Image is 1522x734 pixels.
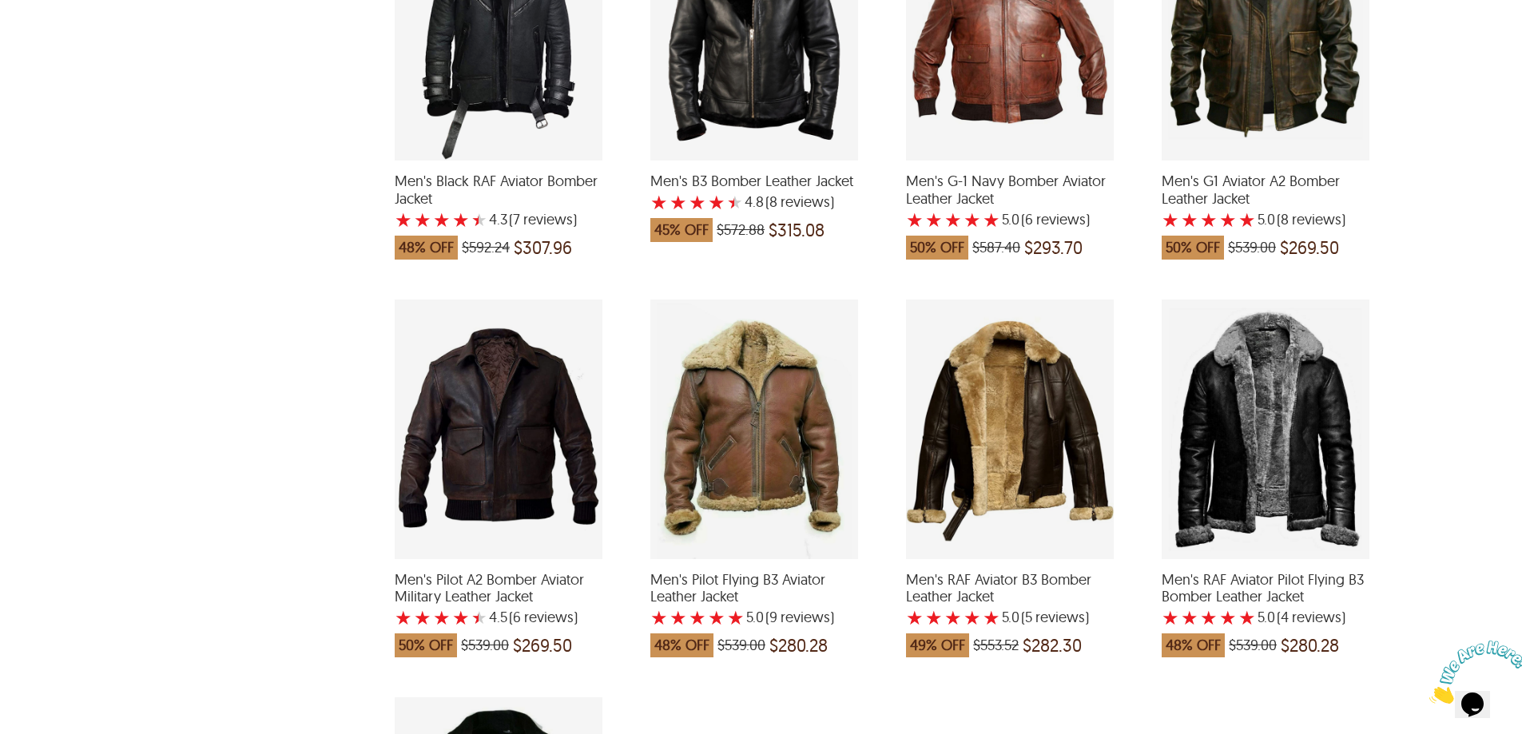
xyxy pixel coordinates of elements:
span: reviews [520,212,573,228]
label: 3 rating [1200,609,1218,625]
span: ) [509,609,578,625]
label: 4 rating [708,194,725,210]
a: Men's B3 Bomber Leather Jacket with a 4.75 Star Rating 8 Product Review which was at a price of $... [650,150,858,250]
span: 48% OFF [1162,633,1225,657]
a: Men's G-1 Navy Bomber Aviator Leather Jacket with a 5 Star Rating 6 Product Review which was at a... [906,150,1114,267]
span: reviews [1289,609,1341,625]
label: 4 rating [452,212,470,228]
label: 5 rating [471,212,487,228]
label: 5.0 [1002,212,1019,228]
label: 2 rating [1181,609,1198,625]
label: 5 rating [983,212,1000,228]
span: Men's RAF Aviator B3 Bomber Leather Jacket [906,571,1114,605]
span: $307.96 [514,240,572,256]
span: $282.30 [1023,637,1082,653]
span: ) [1277,609,1345,625]
span: (6 [509,609,521,625]
label: 5.0 [1002,609,1019,625]
span: (9 [765,609,777,625]
span: $553.52 [973,637,1019,653]
a: Men's RAF Aviator Pilot Flying B3 Bomber Leather Jacket with a 5 Star Rating 4 Product Review whi... [1162,549,1369,665]
a: Men's Black RAF Aviator Bomber Jacket with a 4.285714285714286 Star Rating 7 Product Review which... [395,150,602,267]
label: 4 rating [964,609,981,625]
label: 5.0 [1258,212,1275,228]
label: 5 rating [983,609,1000,625]
span: $280.28 [769,637,828,653]
label: 5 rating [1238,609,1256,625]
label: 4 rating [452,609,470,625]
label: 1 rating [1162,609,1179,625]
span: 48% OFF [650,633,713,657]
span: Men's Pilot Flying B3 Aviator Leather Jacket [650,571,858,605]
span: $539.00 [1229,637,1277,653]
span: $539.00 [717,637,765,653]
span: Men's G-1 Navy Bomber Aviator Leather Jacket [906,173,1114,207]
label: 3 rating [944,609,962,625]
span: $592.24 [462,240,510,256]
label: 2 rating [925,212,943,228]
label: 4.3 [489,212,507,228]
span: ) [765,609,834,625]
span: $587.40 [972,240,1020,256]
label: 5.0 [1258,609,1275,625]
label: 4 rating [1219,212,1237,228]
img: Chat attention grabber [6,6,105,69]
a: Men's Pilot A2 Bomber Aviator Military Leather Jacket with a 4.5 Star Rating 6 Product Review whi... [395,549,602,665]
label: 4 rating [1219,609,1237,625]
a: Men's RAF Aviator B3 Bomber Leather Jacket with a 5 Star Rating 5 Product Review which was at a p... [906,549,1114,665]
label: 5 rating [471,609,487,625]
label: 1 rating [395,609,412,625]
label: 2 rating [670,194,687,210]
span: ) [509,212,577,228]
span: Men's RAF Aviator Pilot Flying B3 Bomber Leather Jacket [1162,571,1369,605]
span: ) [1021,212,1090,228]
label: 3 rating [944,212,962,228]
label: 2 rating [414,609,431,625]
span: reviews [1289,212,1341,228]
label: 2 rating [925,609,943,625]
label: 1 rating [1162,212,1179,228]
label: 1 rating [650,609,668,625]
label: 2 rating [1181,212,1198,228]
span: 50% OFF [1162,236,1224,260]
span: 50% OFF [395,633,457,657]
span: $572.88 [717,222,765,238]
span: $293.70 [1024,240,1083,256]
span: (5 [1021,609,1032,625]
label: 1 rating [906,609,924,625]
label: 4 rating [708,609,725,625]
label: 1 rating [906,212,924,228]
span: $269.50 [1280,240,1339,256]
span: ) [1021,609,1089,625]
span: (4 [1277,609,1289,625]
span: (8 [765,194,777,210]
label: 3 rating [689,194,706,210]
label: 1 rating [650,194,668,210]
span: $539.00 [461,637,509,653]
span: reviews [1032,609,1085,625]
label: 4 rating [964,212,981,228]
label: 2 rating [414,212,431,228]
span: Men's G1 Aviator A2 Bomber Leather Jacket [1162,173,1369,207]
span: reviews [777,194,830,210]
span: ) [765,194,834,210]
label: 2 rating [670,609,687,625]
label: 5 rating [1238,212,1256,228]
label: 3 rating [1200,212,1218,228]
label: 1 rating [395,212,412,228]
a: Men's G1 Aviator A2 Bomber Leather Jacket with a 5 Star Rating 8 Product Review which was at a pr... [1162,150,1369,267]
span: $539.00 [1228,240,1276,256]
label: 3 rating [689,609,706,625]
span: $280.28 [1281,637,1339,653]
span: Men's B3 Bomber Leather Jacket [650,173,858,190]
span: 50% OFF [906,236,968,260]
span: Men's Black RAF Aviator Bomber Jacket [395,173,602,207]
span: (7 [509,212,520,228]
label: 4.5 [489,609,507,625]
span: reviews [777,609,830,625]
a: Men's Pilot Flying B3 Aviator Leather Jacket with a 4.999999999999999 Star Rating 9 Product Revie... [650,549,858,665]
span: (8 [1277,212,1289,228]
label: 5 rating [727,194,743,210]
span: reviews [521,609,574,625]
span: 49% OFF [906,633,969,657]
